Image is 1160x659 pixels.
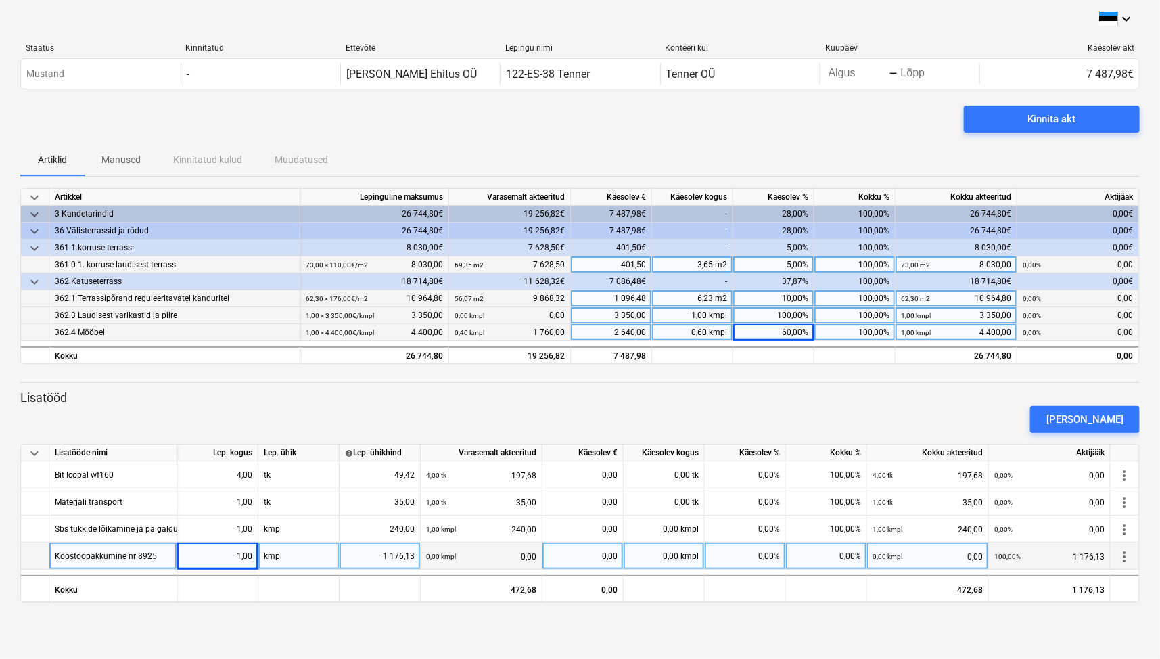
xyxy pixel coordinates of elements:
[426,461,536,489] div: 197,68
[652,307,733,324] div: 1,00 kmpl
[571,223,652,240] div: 7 487,98€
[571,189,652,206] div: Käesolev €
[873,472,893,479] small: 4,00 tk
[300,240,449,256] div: 8 030,00€
[571,324,652,341] div: 2 640,00
[889,70,898,78] div: -
[421,575,542,602] div: 472,68
[26,189,43,206] span: keyboard_arrow_down
[258,461,340,488] div: tk
[55,206,294,223] div: 3 Kandetarindid
[896,273,1017,290] div: 18 714,80€
[873,516,983,543] div: 240,00
[1118,11,1134,27] i: keyboard_arrow_down
[55,223,294,240] div: 36 Välisterrassid ja rõdud
[306,256,443,273] div: 8 030,00
[49,189,300,206] div: Artikkel
[733,206,814,223] div: 28,00%
[733,290,814,307] div: 10,00%
[1017,240,1139,256] div: 0,00€
[1023,348,1133,365] div: 0,00
[1028,110,1076,128] div: Kinnita akt
[49,346,300,363] div: Kokku
[306,307,443,324] div: 3 350,00
[814,324,896,341] div: 100,00%
[426,472,446,479] small: 4,00 tk
[825,43,974,53] div: Kuupäev
[542,445,624,461] div: Käesolev €
[666,68,716,81] div: Tenner OÜ
[55,516,310,542] div: Sbs tükkide lõikamine ja paigaldus katuseterrassi plastik jalgades alla
[786,543,867,570] div: 0,00%
[548,516,618,543] div: 0,00
[449,223,571,240] div: 19 256,82€
[1023,256,1133,273] div: 0,00
[571,206,652,223] div: 7 487,98€
[624,516,705,543] div: 0,00 kmpl
[306,324,443,341] div: 4 400,00
[55,324,294,341] div: 362.4 Mööbel
[1030,406,1140,433] button: [PERSON_NAME]
[705,516,786,543] div: 0,00%
[505,43,654,53] div: Lepingu nimi
[652,240,733,256] div: -
[449,189,571,206] div: Varasemalt akteeritud
[901,295,930,302] small: 62,30 m2
[55,461,114,488] div: Bit Icopal wf160
[733,324,814,341] div: 60,00%
[455,312,484,319] small: 0,00 kmpl
[896,240,1017,256] div: 8 030,00€
[187,68,189,81] div: -
[26,223,43,240] span: keyboard_arrow_down
[345,461,415,488] div: 49,42
[624,461,705,488] div: 0,00 tk
[55,240,294,256] div: 361 1.korruse terrass:
[183,543,252,570] div: 1,00
[733,256,814,273] div: 5,00%
[1023,329,1041,336] small: 0,00%
[548,543,618,570] div: 0,00
[300,206,449,223] div: 26 744,80€
[1023,290,1133,307] div: 0,00
[901,324,1011,341] div: 4 400,00
[814,189,896,206] div: Kokku %
[426,526,456,533] small: 1,00 kmpl
[873,543,983,570] div: 0,00
[867,445,989,461] div: Kokku akteeritud
[455,290,565,307] div: 9 868,32
[994,516,1105,543] div: 0,00
[705,445,786,461] div: Käesolev %
[901,312,931,319] small: 1,00 kmpl
[183,516,252,543] div: 1,00
[733,189,814,206] div: Käesolev %
[346,68,477,81] div: [PERSON_NAME] Ehitus OÜ
[37,153,69,167] p: Artiklid
[901,261,930,269] small: 73,00 m2
[346,43,494,53] div: Ettevõte
[1017,189,1139,206] div: Aktijääk
[898,64,962,83] input: Lõpp
[449,206,571,223] div: 19 256,82€
[994,488,1105,516] div: 0,00
[183,488,252,516] div: 1,00
[1023,324,1133,341] div: 0,00
[426,499,446,506] small: 1,00 tk
[1023,307,1133,324] div: 0,00
[345,445,415,461] div: Lep. ühikhind
[55,290,294,307] div: 362.1 Terrassipõrand reguleeritavatel kanduritel
[652,273,733,290] div: -
[814,273,896,290] div: 100,00%
[26,206,43,223] span: keyboard_arrow_down
[306,290,443,307] div: 10 964,80
[873,553,902,560] small: 0,00 kmpl
[733,223,814,240] div: 28,00%
[1046,411,1123,428] div: [PERSON_NAME]
[896,346,1017,363] div: 26 744,80
[49,445,177,461] div: Lisatööde nimi
[571,346,652,363] div: 7 487,98
[814,240,896,256] div: 100,00%
[1017,273,1139,290] div: 0,00€
[1017,206,1139,223] div: 0,00€
[55,273,294,290] div: 362 Katuseterrass
[994,499,1013,506] small: 0,00%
